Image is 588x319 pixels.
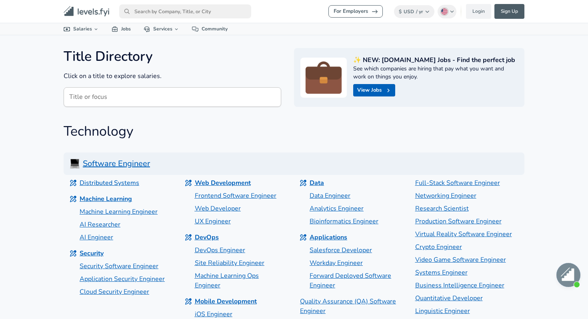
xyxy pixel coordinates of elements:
[353,65,518,81] p: See which companies are hiring that pay what you want and work on things you enjoy.
[80,233,113,242] p: AI Engineer
[415,242,525,252] a: Crypto Engineer
[195,204,285,213] a: Web Developer
[64,48,281,65] h4: Title Directory
[416,8,423,15] span: / yr
[310,191,400,201] a: Data Engineer
[195,178,251,188] p: Web Development
[415,268,525,277] a: Systems Engineer
[310,245,372,255] p: Salesforce Developer
[70,178,170,188] a: Distributed Systems
[404,8,414,15] span: USD
[80,220,170,229] a: AI Researcher
[137,23,186,35] a: Services
[185,178,285,188] a: Web Development
[195,258,285,268] a: Site Reliability Engineer
[353,84,395,96] a: View Jobs
[54,3,534,20] nav: primary
[80,274,170,284] a: Application Security Engineer
[310,217,378,226] p: Bioinformatics Engineer
[399,8,402,15] span: $
[186,23,234,35] a: Community
[466,4,491,19] a: Login
[195,217,285,226] a: UX Engineer
[415,217,525,226] a: Production Software Engineer
[415,229,525,239] a: Virtual Reality Software Engineer
[57,23,105,35] a: Salaries
[80,287,170,297] a: Cloud Security Engineer
[64,87,281,107] input: Machine Learning Engineer
[300,297,410,316] a: Quality Assurance (QA) Software Engineer
[415,191,525,201] a: Networking Engineer
[80,249,104,258] p: Security
[195,309,232,319] p: iOS Engineer
[195,245,285,255] a: DevOps Engineer
[195,204,241,213] p: Web Developer
[80,220,120,229] p: AI Researcher
[556,263,580,287] div: Open chat
[415,306,525,316] a: Linguistic Engineer
[195,191,285,201] a: Frontend Software Engineer
[185,297,285,306] a: Mobile Development
[70,159,80,169] img: Software Engineer Icon
[415,281,525,290] a: Business Intelligence Engineer
[64,123,524,140] h2: Technology
[195,258,264,268] p: Site Reliability Engineer
[119,4,251,18] input: Search by Company, Title, or City
[185,233,285,242] a: DevOps
[195,233,219,242] p: DevOps
[80,287,149,297] p: Cloud Security Engineer
[310,204,400,213] a: Analytics Engineer
[195,191,276,201] p: Frontend Software Engineer
[353,55,518,65] p: ✨ NEW: [DOMAIN_NAME] Jobs - Find the perfect job
[64,71,281,81] p: Click on a title to explore salaries.
[310,258,400,268] a: Workday Engineer
[80,207,170,217] a: Machine Learning Engineer
[310,258,363,268] p: Workday Engineer
[80,274,165,284] p: Application Security Engineer
[80,261,170,271] a: Security Software Engineer
[80,178,139,188] p: Distributed Systems
[394,5,434,18] button: $USD/ yr
[310,178,324,188] p: Data
[304,58,344,98] img: briefcase
[195,309,285,319] a: iOS Engineer
[105,23,137,35] a: Jobs
[310,217,400,226] a: Bioinformatics Engineer
[438,5,457,18] button: English (US)
[80,233,170,242] a: AI Engineer
[195,297,257,306] p: Mobile Development
[441,8,448,15] img: English (US)
[415,178,525,188] a: Full-Stack Software Engineer
[310,271,400,290] a: Forward Deployed Software Engineer
[195,217,231,226] p: UX Engineer
[494,4,524,19] a: Sign Up
[415,204,525,213] a: Research Scientist
[195,271,285,290] a: Machine Learning Ops Engineer
[415,255,525,265] a: Video Game Software Engineer
[300,233,400,242] a: Applications
[300,178,400,188] a: Data
[415,293,525,303] a: Quantitative Developer
[310,204,364,213] p: Analytics Engineer
[70,249,170,258] a: Security
[310,191,350,201] p: Data Engineer
[80,261,158,271] p: Security Software Engineer
[310,245,400,255] a: Salesforce Developer
[70,194,170,204] a: Machine Learning
[80,207,158,217] p: Machine Learning Engineer
[64,152,524,175] h6: Software Engineer
[328,5,383,18] a: For Employers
